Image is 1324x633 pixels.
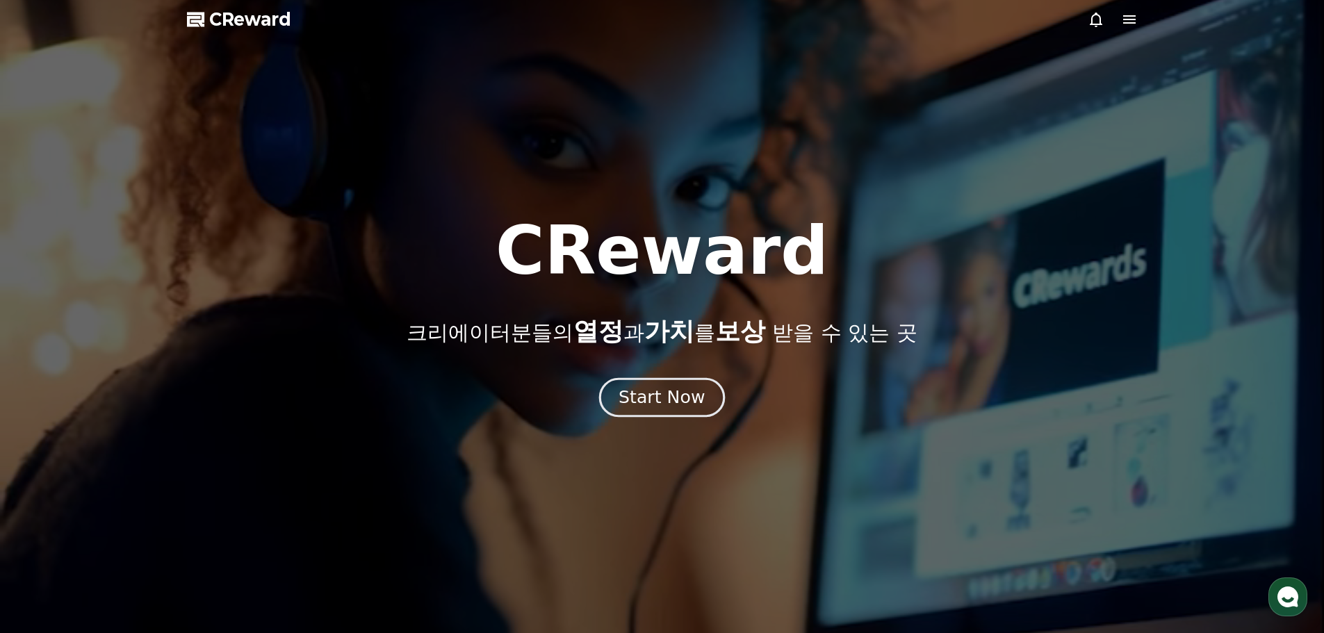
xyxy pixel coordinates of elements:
[407,318,917,345] p: 크리에이터분들의 과 를 받을 수 있는 곳
[644,317,694,345] span: 가치
[573,317,623,345] span: 열정
[127,462,144,473] span: 대화
[44,461,52,472] span: 홈
[599,377,725,417] button: Start Now
[619,386,705,409] div: Start Now
[179,441,267,475] a: 설정
[215,461,231,472] span: 설정
[4,441,92,475] a: 홈
[187,8,291,31] a: CReward
[496,217,828,284] h1: CReward
[209,8,291,31] span: CReward
[602,393,722,406] a: Start Now
[92,441,179,475] a: 대화
[715,317,765,345] span: 보상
